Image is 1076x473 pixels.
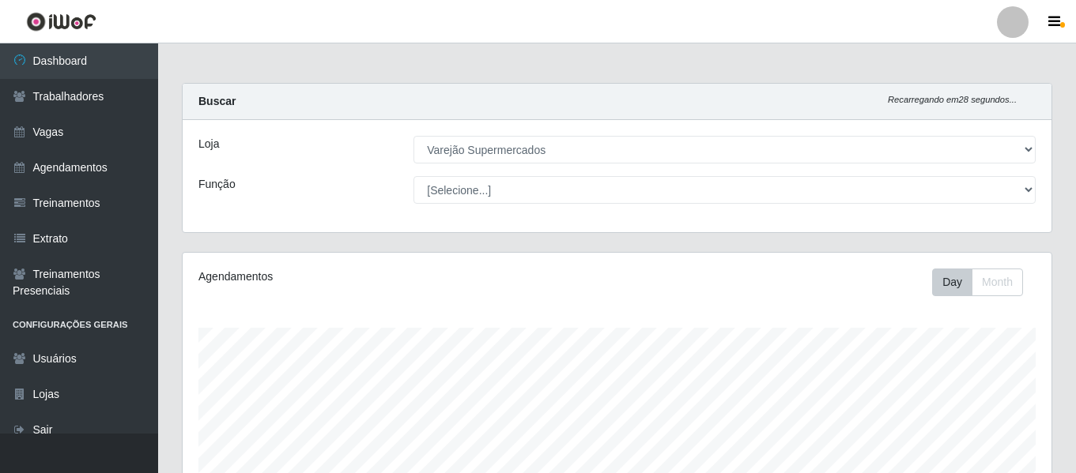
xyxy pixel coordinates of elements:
[932,268,1023,296] div: First group
[888,95,1017,104] i: Recarregando em 28 segundos...
[198,95,236,107] strong: Buscar
[932,268,972,296] button: Day
[932,268,1036,296] div: Toolbar with button groups
[26,12,96,32] img: CoreUI Logo
[198,176,236,193] label: Função
[198,136,219,152] label: Loja
[972,268,1023,296] button: Month
[198,268,534,285] div: Agendamentos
